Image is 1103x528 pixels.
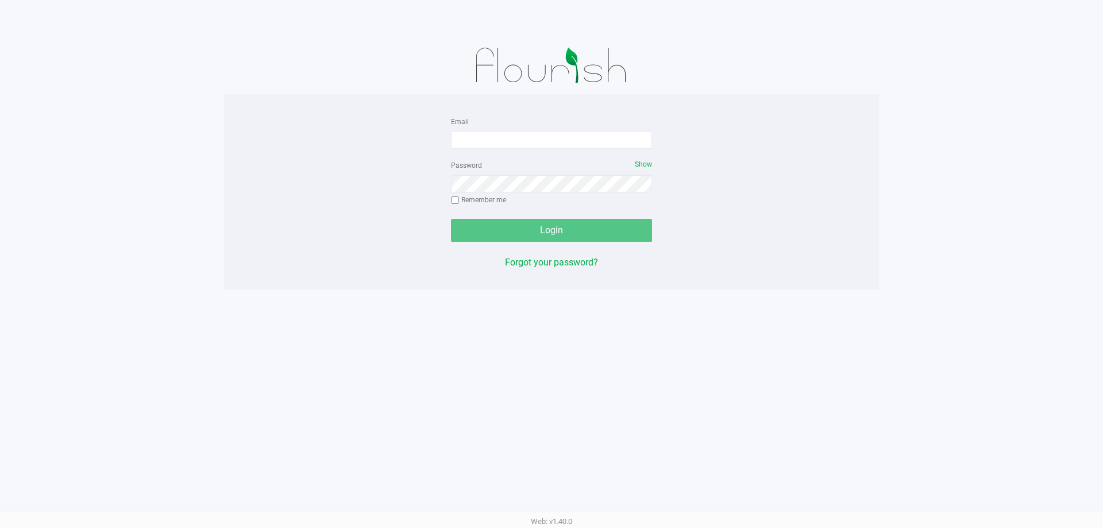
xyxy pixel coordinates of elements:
span: Web: v1.40.0 [531,517,572,526]
label: Email [451,117,469,127]
span: Show [635,160,652,168]
input: Remember me [451,196,459,205]
label: Password [451,160,482,171]
label: Remember me [451,195,506,205]
button: Forgot your password? [505,256,598,269]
